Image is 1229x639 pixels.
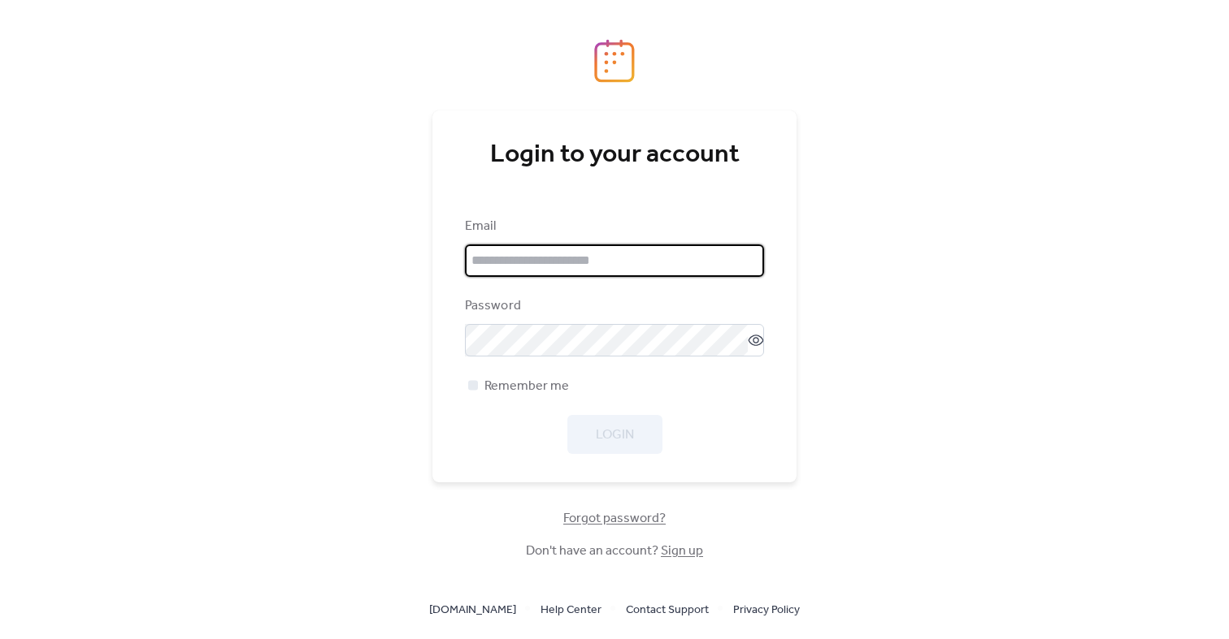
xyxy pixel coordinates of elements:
[484,377,569,396] span: Remember me
[465,217,761,236] div: Email
[733,601,800,620] span: Privacy Policy
[429,599,516,620] a: [DOMAIN_NAME]
[626,599,709,620] a: Contact Support
[465,296,761,316] div: Password
[594,39,635,83] img: logo
[541,599,601,620] a: Help Center
[465,139,764,171] div: Login to your account
[541,601,601,620] span: Help Center
[626,601,709,620] span: Contact Support
[429,601,516,620] span: [DOMAIN_NAME]
[526,542,703,561] span: Don't have an account?
[563,514,666,523] a: Forgot password?
[733,599,800,620] a: Privacy Policy
[661,538,703,563] a: Sign up
[563,509,666,529] span: Forgot password?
